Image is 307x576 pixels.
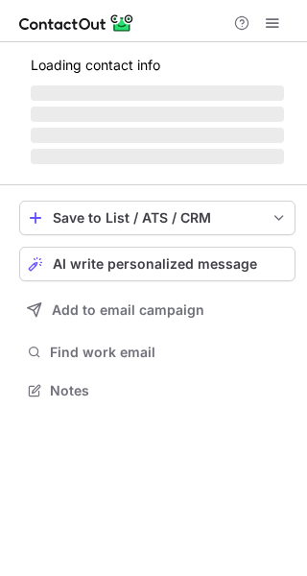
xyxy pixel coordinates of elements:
span: ‌ [31,85,284,101]
button: save-profile-one-click [19,201,295,235]
span: AI write personalized message [53,256,257,272]
button: Notes [19,377,295,404]
button: Find work email [19,339,295,366]
img: ContactOut v5.3.10 [19,12,134,35]
span: ‌ [31,128,284,143]
div: Save to List / ATS / CRM [53,210,262,226]
button: AI write personalized message [19,247,295,281]
span: Find work email [50,344,288,361]
span: ‌ [31,107,284,122]
span: Add to email campaign [52,302,204,318]
span: Notes [50,382,288,399]
button: Add to email campaign [19,293,295,327]
p: Loading contact info [31,58,284,73]
span: ‌ [31,149,284,164]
